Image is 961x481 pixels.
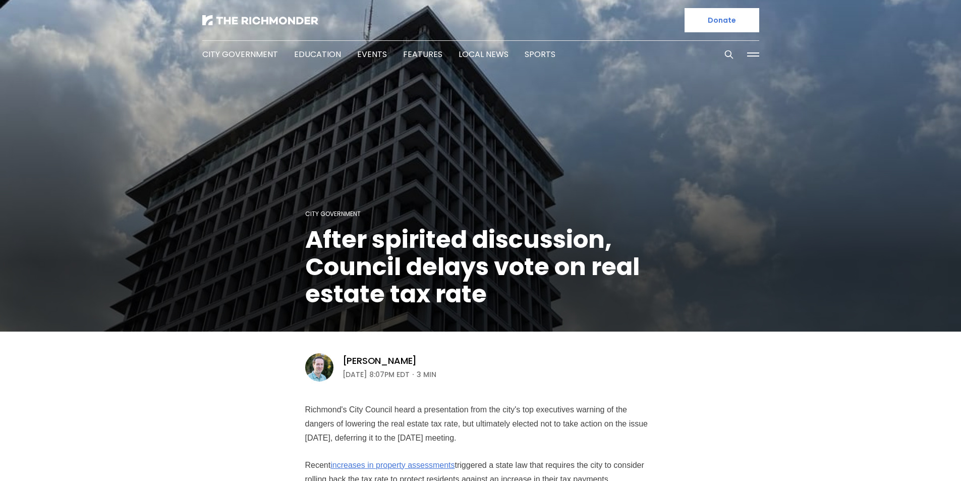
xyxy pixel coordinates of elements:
[403,48,442,60] a: Features
[685,8,759,32] a: Donate
[417,368,436,381] span: 3 min
[305,403,656,445] p: Richmond's City Council heard a presentation from the city's top executives warning of the danger...
[294,48,341,60] a: Education
[305,209,361,218] a: City Government
[305,353,333,382] img: Michael Phillips
[202,15,318,25] img: The Richmonder
[305,226,656,308] h1: After spirited discussion, Council delays vote on real estate tax rate
[459,48,508,60] a: Local News
[357,48,387,60] a: Events
[525,48,555,60] a: Sports
[721,47,737,62] button: Search this site
[202,48,278,60] a: City Government
[331,460,459,470] a: increases in property assessments
[343,368,410,381] time: [DATE] 8:07PM EDT
[343,355,417,367] a: [PERSON_NAME]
